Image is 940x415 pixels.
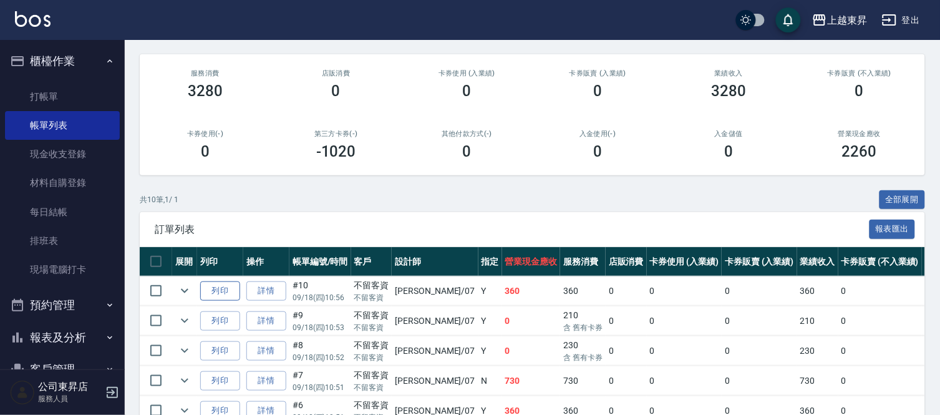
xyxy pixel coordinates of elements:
[155,130,256,138] h2: 卡券使用(-)
[354,309,389,322] div: 不留客資
[797,336,838,366] td: 230
[606,276,647,306] td: 0
[246,371,286,391] a: 詳情
[5,227,120,255] a: 排班表
[354,382,389,393] p: 不留客資
[140,194,178,205] p: 共 10 筆, 1 / 1
[10,380,35,405] img: Person
[155,223,870,236] span: 訂單列表
[678,69,779,77] h2: 業績收入
[417,69,518,77] h2: 卡券使用 (入業績)
[478,336,502,366] td: Y
[15,11,51,27] img: Logo
[316,143,356,160] h3: -1020
[809,69,910,77] h2: 卡券販賣 (不入業績)
[175,281,194,300] button: expand row
[332,82,341,100] h3: 0
[827,12,867,28] div: 上越東昇
[197,247,243,276] th: 列印
[647,276,722,306] td: 0
[5,255,120,284] a: 現場電腦打卡
[593,82,602,100] h3: 0
[155,69,256,77] h3: 服務消費
[842,143,877,160] h3: 2260
[647,366,722,396] td: 0
[838,247,922,276] th: 卡券販賣 (不入業績)
[606,366,647,396] td: 0
[478,306,502,336] td: Y
[286,69,387,77] h2: 店販消費
[5,289,120,321] button: 預約管理
[838,366,922,396] td: 0
[547,69,648,77] h2: 卡券販賣 (入業績)
[354,399,389,412] div: 不留客資
[201,143,210,160] h3: 0
[200,311,240,331] button: 列印
[560,306,606,336] td: 210
[547,130,648,138] h2: 入金使用(-)
[563,352,603,363] p: 含 舊有卡券
[200,341,240,361] button: 列印
[776,7,801,32] button: save
[354,322,389,333] p: 不留客資
[5,198,120,227] a: 每日結帳
[502,247,561,276] th: 營業現金應收
[188,82,223,100] h3: 3280
[289,366,351,396] td: #7
[560,276,606,306] td: 360
[351,247,392,276] th: 客戶
[807,7,872,33] button: 上越東昇
[606,336,647,366] td: 0
[38,381,102,393] h5: 公司東昇店
[5,140,120,168] a: 現金收支登錄
[797,276,838,306] td: 360
[463,143,472,160] h3: 0
[877,9,925,32] button: 登出
[678,130,779,138] h2: 入金儲值
[502,306,561,336] td: 0
[463,82,472,100] h3: 0
[722,336,797,366] td: 0
[293,322,348,333] p: 09/18 (四) 10:53
[870,220,916,239] button: 報表匯出
[293,292,348,303] p: 09/18 (四) 10:56
[175,371,194,390] button: expand row
[175,311,194,330] button: expand row
[354,292,389,303] p: 不留客資
[289,336,351,366] td: #8
[722,247,797,276] th: 卡券販賣 (入業績)
[879,190,926,210] button: 全部展開
[797,247,838,276] th: 業績收入
[392,247,478,276] th: 設計師
[647,306,722,336] td: 0
[392,336,478,366] td: [PERSON_NAME] /07
[246,341,286,361] a: 詳情
[354,339,389,352] div: 不留客資
[293,352,348,363] p: 09/18 (四) 10:52
[647,247,722,276] th: 卡券使用 (入業績)
[606,247,647,276] th: 店販消費
[722,276,797,306] td: 0
[809,130,910,138] h2: 營業現金應收
[722,306,797,336] td: 0
[478,276,502,306] td: Y
[724,143,733,160] h3: 0
[5,168,120,197] a: 材料自購登錄
[172,247,197,276] th: 展開
[392,366,478,396] td: [PERSON_NAME] /07
[5,45,120,77] button: 櫃檯作業
[392,306,478,336] td: [PERSON_NAME] /07
[246,281,286,301] a: 詳情
[289,247,351,276] th: 帳單編號/時間
[606,306,647,336] td: 0
[711,82,746,100] h3: 3280
[392,276,478,306] td: [PERSON_NAME] /07
[354,369,389,382] div: 不留客資
[838,276,922,306] td: 0
[722,366,797,396] td: 0
[5,111,120,140] a: 帳單列表
[647,336,722,366] td: 0
[417,130,518,138] h2: 其他付款方式(-)
[38,393,102,404] p: 服務人員
[354,352,389,363] p: 不留客資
